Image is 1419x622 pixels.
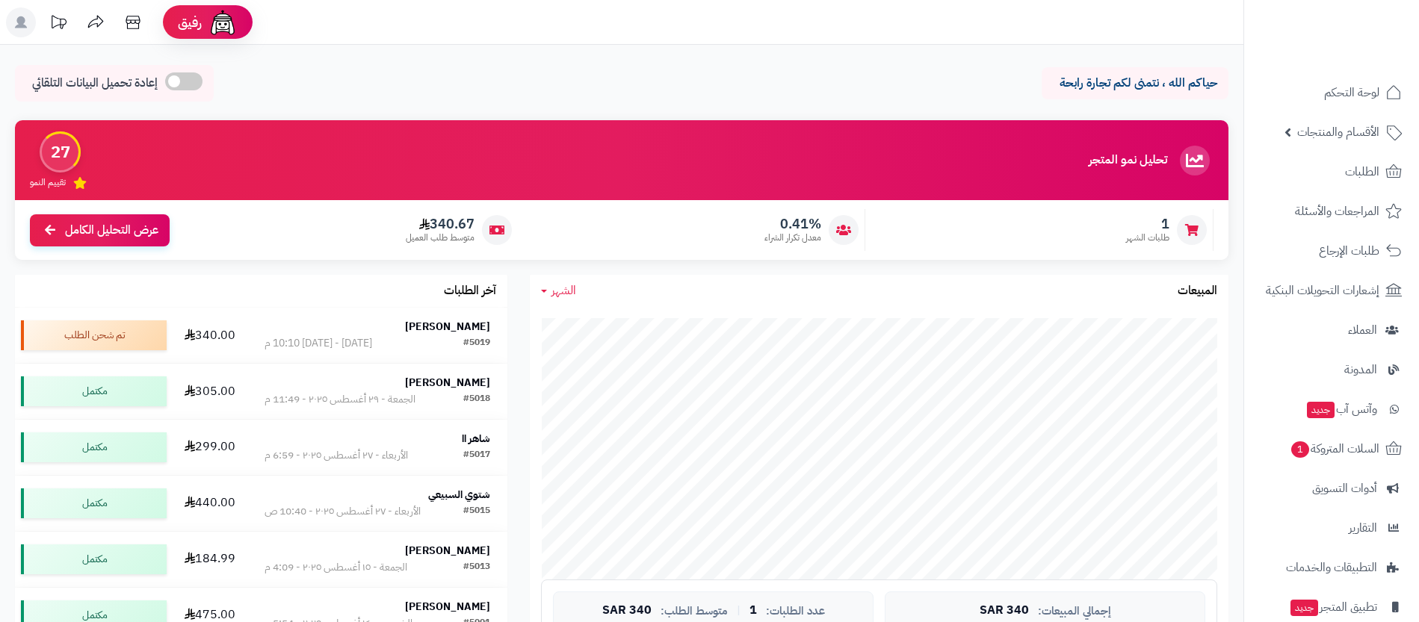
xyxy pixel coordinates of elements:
[21,544,167,574] div: مكتمل
[1344,359,1377,380] span: المدونة
[405,599,490,615] strong: [PERSON_NAME]
[764,216,821,232] span: 0.41%
[1312,478,1377,499] span: أدوات التسويق
[40,7,77,41] a: تحديثات المنصة
[1038,605,1111,618] span: إجمالي المبيعات:
[406,231,474,244] span: متوسط طلب العميل
[21,488,167,518] div: مكتمل
[405,375,490,391] strong: [PERSON_NAME]
[1253,550,1410,585] a: التطبيقات والخدمات
[21,376,167,406] div: مكتمل
[1266,280,1379,301] span: إشعارات التحويلات البنكية
[1253,75,1410,111] a: لوحة التحكم
[1053,75,1217,92] p: حياكم الله ، نتمنى لكم تجارة رابحة
[463,560,490,575] div: #5013
[1319,240,1379,261] span: طلبات الإرجاع
[21,432,167,462] div: مكتمل
[406,216,474,232] span: 340.67
[1345,161,1379,182] span: الطلبات
[463,336,490,351] div: #5019
[1289,597,1377,618] span: تطبيق المتجر
[1348,320,1377,340] span: العملاء
[602,604,652,618] span: 340 SAR
[462,431,490,447] strong: شاهر اا
[173,308,247,363] td: 340.00
[1324,82,1379,103] span: لوحة التحكم
[1253,352,1410,388] a: المدونة
[265,560,407,575] div: الجمعة - ١٥ أغسطس ٢٠٢٥ - 4:09 م
[1297,122,1379,143] span: الأقسام والمنتجات
[265,448,408,463] div: الأربعاء - ٢٧ أغسطس ٢٠٢٥ - 6:59 م
[1126,231,1169,244] span: طلبات الشهر
[173,532,247,587] td: 184.99
[749,604,757,618] span: 1
[1290,438,1379,459] span: السلات المتروكة
[32,75,158,92] span: إعادة تحميل البيانات التلقائي
[1317,11,1405,43] img: logo-2.png
[405,319,490,335] strong: [PERSON_NAME]
[1253,233,1410,269] a: طلبات الإرجاع
[1290,600,1318,616] span: جديد
[1295,201,1379,222] span: المراجعات والأسئلة
[1253,431,1410,467] a: السلات المتروكة1
[1253,510,1410,546] a: التقارير
[980,604,1029,618] span: 340 SAR
[265,336,372,351] div: [DATE] - [DATE] 10:10 م
[1286,557,1377,578] span: التطبيقات والخدمات
[173,364,247,419] td: 305.00
[1126,216,1169,232] span: 1
[173,476,247,531] td: 440.00
[1089,154,1167,167] h3: تحليل نمو المتجر
[30,214,170,246] a: عرض التحليل الكامل
[764,231,821,244] span: معدل تكرار الشراء
[265,504,421,519] div: الأربعاء - ٢٧ أغسطس ٢٠٢٥ - 10:40 ص
[30,176,66,189] span: تقييم النمو
[541,282,576,299] a: الشهر
[1178,284,1217,298] h3: المبيعات
[766,605,825,618] span: عدد الطلبات:
[1253,470,1410,506] a: أدوات التسويق
[1305,399,1377,420] span: وآتس آب
[1253,312,1410,348] a: العملاء
[661,605,728,618] span: متوسط الطلب:
[1253,193,1410,229] a: المراجعات والأسئلة
[1307,402,1335,418] span: جديد
[1291,441,1309,458] span: 1
[737,605,741,616] span: |
[1253,273,1410,308] a: إشعارات التحويلات البنكية
[173,420,247,475] td: 299.00
[463,392,490,407] div: #5018
[405,543,490,559] strong: [PERSON_NAME]
[208,7,238,37] img: ai-face.png
[1253,154,1410,190] a: الطلبات
[21,320,167,350] div: تم شحن الطلب
[1349,517,1377,538] span: التقارير
[463,448,490,463] div: #5017
[551,282,576,299] span: الشهر
[178,13,202,31] span: رفيق
[428,487,490,503] strong: شتوي السبيعي
[444,284,496,298] h3: آخر الطلبات
[65,222,158,239] span: عرض التحليل الكامل
[463,504,490,519] div: #5015
[265,392,415,407] div: الجمعة - ٢٩ أغسطس ٢٠٢٥ - 11:49 م
[1253,391,1410,427] a: وآتس آبجديد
